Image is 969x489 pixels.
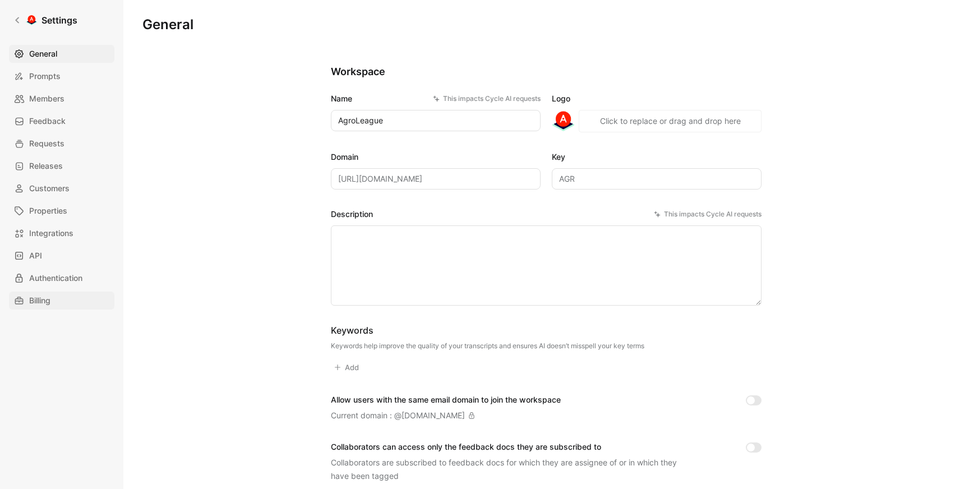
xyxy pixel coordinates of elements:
a: Feedback [9,112,114,130]
div: [DOMAIN_NAME] [402,409,465,422]
a: Releases [9,157,114,175]
span: API [29,249,42,262]
h2: Workspace [331,65,762,79]
span: Customers [29,182,70,195]
div: Allow users with the same email domain to join the workspace [331,393,561,407]
a: Requests [9,135,114,153]
h1: Settings [41,13,77,27]
div: Current domain : @ [331,409,475,422]
a: General [9,45,114,63]
span: Integrations [29,227,73,240]
span: Prompts [29,70,61,83]
a: Integrations [9,224,114,242]
a: Billing [9,292,114,310]
div: This impacts Cycle AI requests [654,209,762,220]
div: Collaborators can access only the feedback docs they are subscribed to [331,440,690,454]
span: Members [29,92,64,105]
span: Billing [29,294,50,307]
div: Collaborators are subscribed to feedback docs for which they are assignee of or in which they hav... [331,456,690,483]
button: Add [331,359,364,375]
span: Requests [29,137,64,150]
div: Keywords [331,324,644,337]
a: Properties [9,202,114,220]
span: General [29,47,57,61]
a: Customers [9,179,114,197]
span: Properties [29,204,67,218]
div: This impacts Cycle AI requests [433,93,541,104]
span: Feedback [29,114,66,128]
span: Authentication [29,271,82,285]
h1: General [142,16,193,34]
span: Releases [29,159,63,173]
label: Logo [552,92,762,105]
a: Settings [9,9,82,31]
button: Click to replace or drag and drop here [579,110,762,132]
label: Domain [331,150,541,164]
label: Name [331,92,541,105]
input: Some placeholder [331,168,541,190]
a: Prompts [9,67,114,85]
a: Members [9,90,114,108]
label: Key [552,150,762,164]
label: Description [331,207,762,221]
a: Authentication [9,269,114,287]
img: logo [552,110,574,132]
a: API [9,247,114,265]
div: Keywords help improve the quality of your transcripts and ensures AI doesn’t misspell your key terms [331,342,644,350]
